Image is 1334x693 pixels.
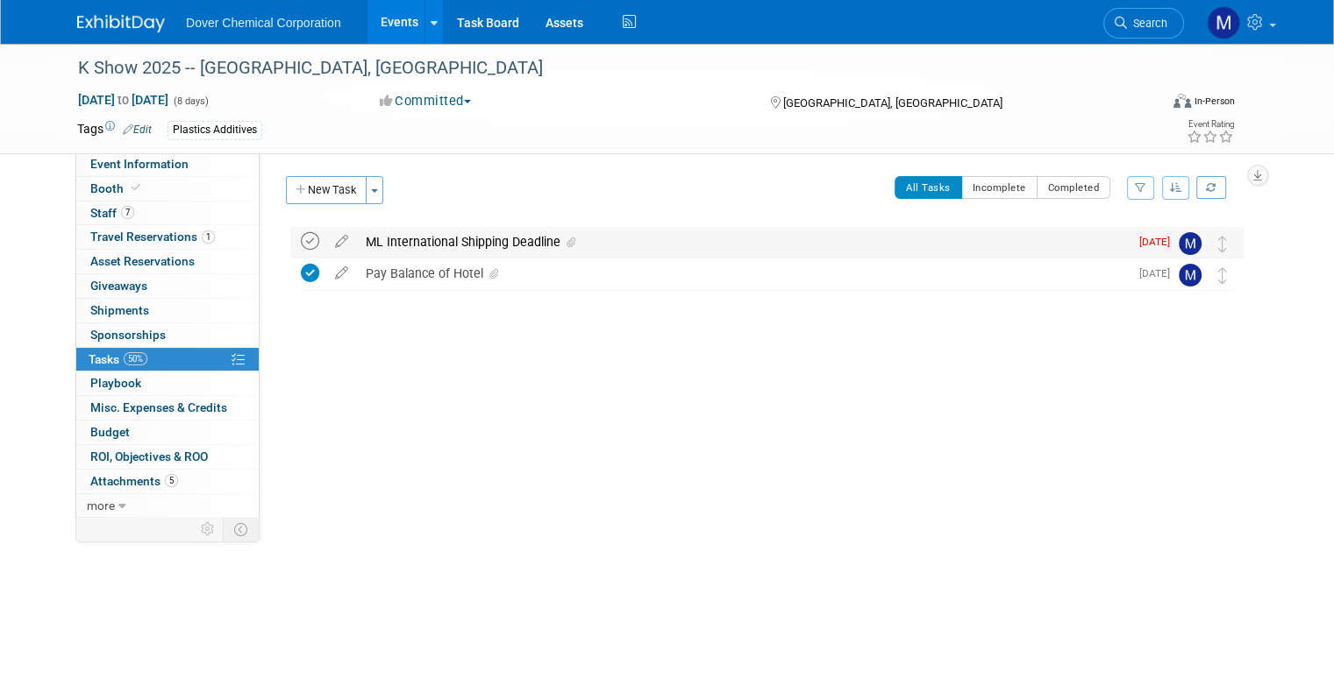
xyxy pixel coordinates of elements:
a: Budget [76,421,259,444]
span: [DATE] [1139,236,1179,248]
td: Personalize Event Tab Strip [193,518,224,541]
span: Travel Reservations [90,230,215,244]
a: ROI, Objectives & ROO [76,445,259,469]
div: Event Rating [1187,120,1234,129]
a: Playbook [76,371,259,395]
span: [GEOGRAPHIC_DATA], [GEOGRAPHIC_DATA] [783,96,1002,110]
img: Megan Hopkins [1207,6,1240,39]
td: Tags [77,120,152,140]
span: Misc. Expenses & Credits [90,400,227,414]
button: Completed [1037,176,1111,199]
span: 7 [121,206,134,219]
a: Sponsorships [76,323,259,347]
a: Attachments5 [76,470,259,493]
a: Edit [123,124,152,136]
div: Pay Balance of Hotel [357,258,1129,288]
a: Misc. Expenses & Credits [76,396,259,420]
span: to [115,93,132,107]
i: Move task [1218,267,1227,284]
a: edit [326,234,357,250]
span: Booth [90,181,144,195]
div: Event Format [1064,91,1235,117]
span: ROI, Objectives & ROO [90,449,208,463]
img: Format-Inperson.png [1173,94,1191,108]
a: Shipments [76,299,259,322]
a: Booth [76,177,259,201]
img: Megan Hopkins [1179,232,1202,255]
a: Asset Reservations [76,250,259,273]
a: edit [326,265,357,281]
span: Staff [90,206,134,220]
button: Incomplete [961,176,1038,199]
a: Giveaways [76,274,259,298]
a: Staff7 [76,202,259,225]
div: K Show 2025 -- [GEOGRAPHIC_DATA], [GEOGRAPHIC_DATA] [72,53,1137,84]
span: Budget [90,425,130,439]
span: 50% [124,352,147,365]
button: Committed [374,92,478,110]
span: [DATE] [DATE] [77,92,169,108]
img: Megan Hopkins [1179,264,1202,286]
span: Dover Chemical Corporation [186,16,341,30]
span: Giveaways [90,279,147,293]
span: Event Information [90,157,189,171]
span: 5 [165,474,178,487]
a: Event Information [76,152,259,176]
div: In-Person [1194,95,1235,108]
span: Search [1127,17,1167,30]
div: Plastics Additives [168,121,262,139]
span: Shipments [90,303,149,317]
span: more [87,499,115,513]
button: All Tasks [895,176,962,199]
span: Tasks [89,352,147,366]
a: Refresh [1196,176,1226,199]
span: Attachments [90,474,178,488]
a: Search [1103,8,1184,39]
a: Travel Reservations1 [76,225,259,249]
a: Tasks50% [76,348,259,371]
span: 1 [202,230,215,244]
a: more [76,494,259,518]
button: New Task [286,176,367,204]
span: (8 days) [172,95,209,107]
img: ExhibitDay [77,15,165,32]
i: Booth reservation complete [132,183,140,193]
span: Sponsorships [90,328,166,342]
span: Asset Reservations [90,254,195,268]
td: Toggle Event Tabs [224,518,260,541]
span: [DATE] [1139,267,1179,279]
div: ML International Shipping Deadline [357,227,1129,257]
i: Move task [1218,236,1227,252]
span: Playbook [90,376,141,390]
